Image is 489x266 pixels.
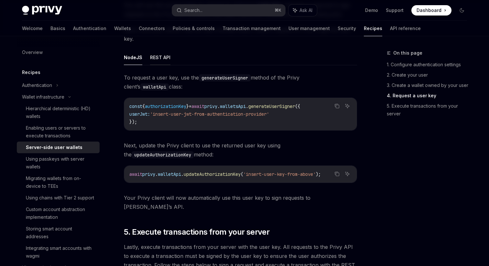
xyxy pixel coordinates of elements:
span: ( [241,171,243,177]
span: } [186,103,189,109]
span: privy [142,171,155,177]
a: Wallets [114,21,131,36]
code: walletApi [140,83,169,90]
span: 'insert-user-jwt-from-authentication-provider' [150,111,269,117]
a: Server-side user wallets [17,142,100,153]
a: User management [288,21,330,36]
span: ⌘ K [275,8,281,13]
div: Integrating smart accounts with wagmi [26,244,96,260]
div: Storing smart account addresses [26,225,96,240]
div: Hierarchical deterministic (HD) wallets [26,105,96,120]
span: = [189,103,191,109]
button: Copy the contents from the code block [333,170,341,178]
a: API reference [390,21,421,36]
button: Ask AI [343,170,352,178]
span: walletApi [158,171,181,177]
code: generateUserSigner [199,74,251,81]
a: Security [338,21,356,36]
div: Custom account abstraction implementation [26,206,96,221]
div: Migrating wallets from on-device to TEEs [26,175,96,190]
button: REST API [150,50,170,65]
a: Enabling users or servers to execute transactions [17,122,100,142]
div: Enabling users or servers to execute transactions [26,124,96,140]
a: Policies & controls [173,21,215,36]
a: Welcome [22,21,43,36]
div: Search... [184,6,202,14]
span: await [129,171,142,177]
div: Using passkeys with server wallets [26,155,96,171]
a: Integrating smart accounts with wagmi [17,242,100,262]
span: walletsApi [220,103,246,109]
button: Ask AI [288,5,317,16]
span: const [129,103,142,109]
a: Demo [365,7,378,14]
span: await [191,103,204,109]
div: Using chains with Tier 2 support [26,194,94,202]
span: Ask AI [299,7,312,14]
div: Server-side user wallets [26,144,82,151]
span: authorizationKey [145,103,186,109]
a: Migrating wallets from on-device to TEEs [17,173,100,192]
span: Dashboard [417,7,441,14]
div: Wallet infrastructure [22,93,64,101]
img: dark logo [22,6,62,15]
span: 'insert-user-key-from-above' [243,171,316,177]
h5: Recipes [22,69,40,76]
span: Next, update the Privy client to use the returned user key using the method: [124,141,357,159]
a: Connectors [139,21,165,36]
a: Using chains with Tier 2 support [17,192,100,204]
span: . [246,103,248,109]
a: 3. Create a wallet owned by your user [387,80,472,90]
a: Authentication [73,21,106,36]
a: Overview [17,47,100,58]
span: To request a user key, use the method of the Privy client’s class: [124,73,357,91]
a: Support [386,7,404,14]
a: Storing smart account addresses [17,223,100,242]
a: Recipes [364,21,382,36]
span: 5. Execute transactions from your server [124,227,269,237]
span: generateUserSigner [248,103,295,109]
span: Your Privy client will now automatically use this user key to sign requests to [PERSON_NAME]’s API. [124,193,357,211]
span: userJwt: [129,111,150,117]
span: privy [204,103,217,109]
button: Copy the contents from the code block [333,102,341,110]
div: Overview [22,48,43,56]
a: Custom account abstraction implementation [17,204,100,223]
a: 1. Configure authentication settings [387,59,472,70]
span: . [155,171,158,177]
a: Basics [50,21,65,36]
button: NodeJS [124,50,142,65]
a: Using passkeys with server wallets [17,153,100,173]
span: ({ [295,103,300,109]
span: }); [129,119,137,125]
span: On this page [393,49,422,57]
a: 2. Create your user [387,70,472,80]
button: Ask AI [343,102,352,110]
a: Hierarchical deterministic (HD) wallets [17,103,100,122]
span: { [142,103,145,109]
a: 4. Request a user key [387,90,472,101]
a: Transaction management [223,21,281,36]
a: Dashboard [411,5,451,16]
span: ); [316,171,321,177]
span: . [181,171,184,177]
button: Toggle dark mode [457,5,467,16]
div: Authentication [22,81,52,89]
span: . [217,103,220,109]
button: Search...⌘K [172,5,285,16]
span: updateAuthorizationKey [184,171,241,177]
a: 5. Execute transactions from your server [387,101,472,119]
code: updateAuthorizationKey [132,151,194,158]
